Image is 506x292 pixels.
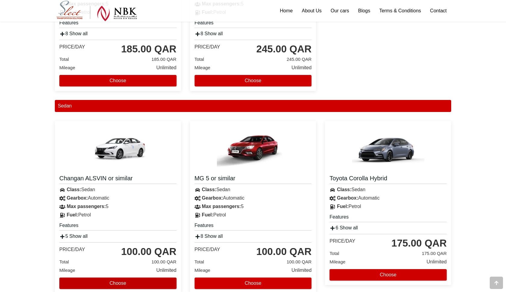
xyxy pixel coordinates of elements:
div: Sedan [325,185,451,194]
a: MG 5 or similar [195,174,312,184]
div: Price/day [59,44,85,50]
strong: Gearbox: [202,195,223,200]
a: 8 Show all [195,31,223,36]
div: Automatic [190,194,316,202]
img: Changan ALSVIN or similar [82,126,154,171]
span: Mileage [195,268,211,273]
h5: Features [195,20,312,28]
a: 5 Show all [59,234,88,239]
a: Toyota Corolla Hybrid [330,174,447,184]
strong: Gearbox: [337,195,358,200]
button: Choose [59,75,176,86]
h5: Features [59,222,176,231]
a: 8 Show all [59,31,88,36]
button: Choose [59,278,176,289]
button: Choose [195,278,312,289]
div: Price/day [195,247,220,253]
div: Sedan [55,185,181,194]
span: Mileage [330,259,345,264]
span: Unlimited [156,64,176,72]
h5: Features [195,222,312,231]
a: 6 Show all [330,225,358,230]
div: Go to top [490,277,503,289]
span: Mileage [195,65,211,70]
div: Petrol [325,202,451,211]
span: Mileage [59,268,75,273]
span: Total [59,259,69,264]
div: 175.00 QAR [392,237,447,249]
span: Total [330,251,339,256]
div: Automatic [55,194,181,202]
span: 175.00 QAR [422,249,447,258]
strong: Class: [67,187,81,192]
span: Mileage [59,65,75,70]
strong: Fuel: [337,204,348,209]
div: 245.00 QAR [256,43,311,55]
strong: Gearbox: [67,195,88,200]
img: MG 5 or similar [217,126,289,171]
span: Total [59,57,69,62]
div: Petrol [190,211,316,219]
span: Total [195,259,204,264]
span: Unlimited [292,64,312,72]
h5: Features [59,20,176,28]
strong: Max passengers: [67,204,106,209]
span: 100.00 QAR [287,258,312,266]
div: 100.00 QAR [256,246,311,258]
span: 100.00 QAR [151,258,176,266]
a: 8 Show all [195,234,223,239]
div: Price/day [59,247,85,253]
div: Petrol [55,211,181,219]
span: Total [195,57,204,62]
span: 185.00 QAR [151,55,176,64]
div: 185.00 QAR [121,43,176,55]
div: Sedan [190,185,316,194]
div: 5 [190,202,316,211]
h5: Features [330,214,447,222]
span: Unlimited [156,266,176,275]
strong: Class: [202,187,216,192]
span: Unlimited [292,266,312,275]
div: Price/day [330,238,355,244]
strong: Class: [337,187,351,192]
div: Sedan [55,100,451,112]
div: Automatic [325,194,451,202]
strong: Fuel: [202,212,213,217]
div: 5 [55,202,181,211]
span: Unlimited [426,258,447,266]
img: Select Rent a Car [56,1,137,21]
div: Price/day [195,44,220,50]
div: 100.00 QAR [121,246,176,258]
strong: Fuel: [67,212,78,217]
button: Choose [195,75,312,86]
img: Toyota Corolla Hybrid [352,126,424,171]
span: 245.00 QAR [287,55,312,64]
button: Choose [330,269,447,281]
strong: Max passengers: [202,204,241,209]
a: Changan ALSVIN or similar [59,174,176,184]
